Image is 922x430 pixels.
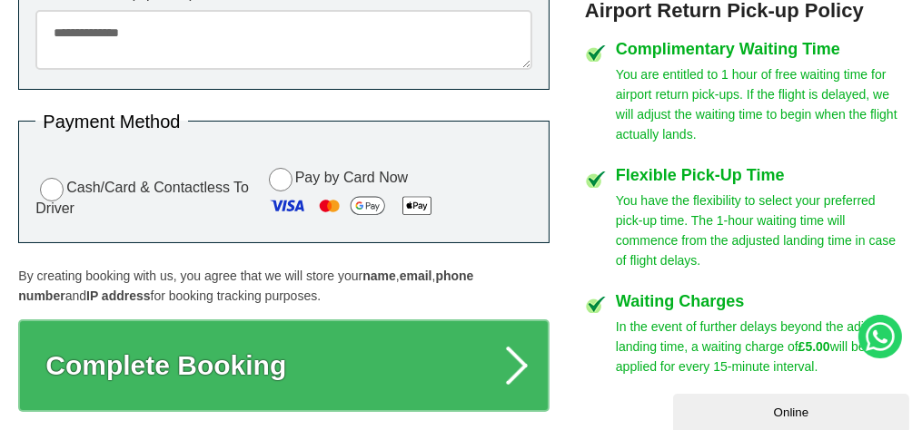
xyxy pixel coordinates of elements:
strong: name [362,269,396,283]
p: In the event of further delays beyond the adjusted landing time, a waiting charge of will be appl... [616,317,904,376]
h4: Flexible Pick-Up Time [616,167,904,183]
label: Cash/Card & Contactless To Driver [35,175,250,216]
p: By creating booking with us, you agree that we will store your , , and for booking tracking purpo... [18,266,550,306]
input: Pay by Card Now [269,168,292,191]
strong: phone number [18,269,473,303]
h4: Complimentary Waiting Time [616,41,904,57]
p: You have the flexibility to select your preferred pick-up time. The 1-hour waiting time will comm... [616,191,904,270]
strong: £5.00 [798,339,830,354]
h4: Waiting Charges [616,293,904,309]
button: Complete Booking [18,319,550,412]
strong: email [400,269,432,283]
p: You are entitled to 1 hour of free waiting time for airport return pick-ups. If the flight is del... [616,64,904,144]
legend: Payment Method [35,112,187,131]
label: Pay by Card Now [264,165,532,226]
iframe: chat widget [673,390,913,430]
strong: IP address [86,288,151,303]
input: Cash/Card & Contactless To Driver [40,178,64,201]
